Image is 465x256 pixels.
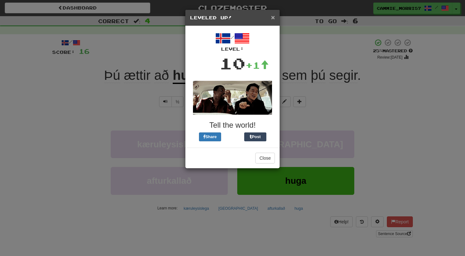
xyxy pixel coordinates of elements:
h3: Tell the world! [190,121,275,129]
button: Close [271,14,275,21]
h5: Leveled Up! [190,15,275,21]
button: Close [255,153,275,163]
iframe: X Post Button [221,132,244,141]
div: / [190,31,275,52]
div: 10 [220,52,245,74]
div: Level: [190,46,275,52]
button: Share [199,132,221,141]
img: jackie-chan-chris-tucker-8e28c945e4edb08076433a56fe7d8633100bcb81acdffdd6d8700cc364528c3e.gif [193,81,272,115]
div: +1 [245,59,269,72]
button: Post [244,132,266,141]
span: × [271,14,275,21]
